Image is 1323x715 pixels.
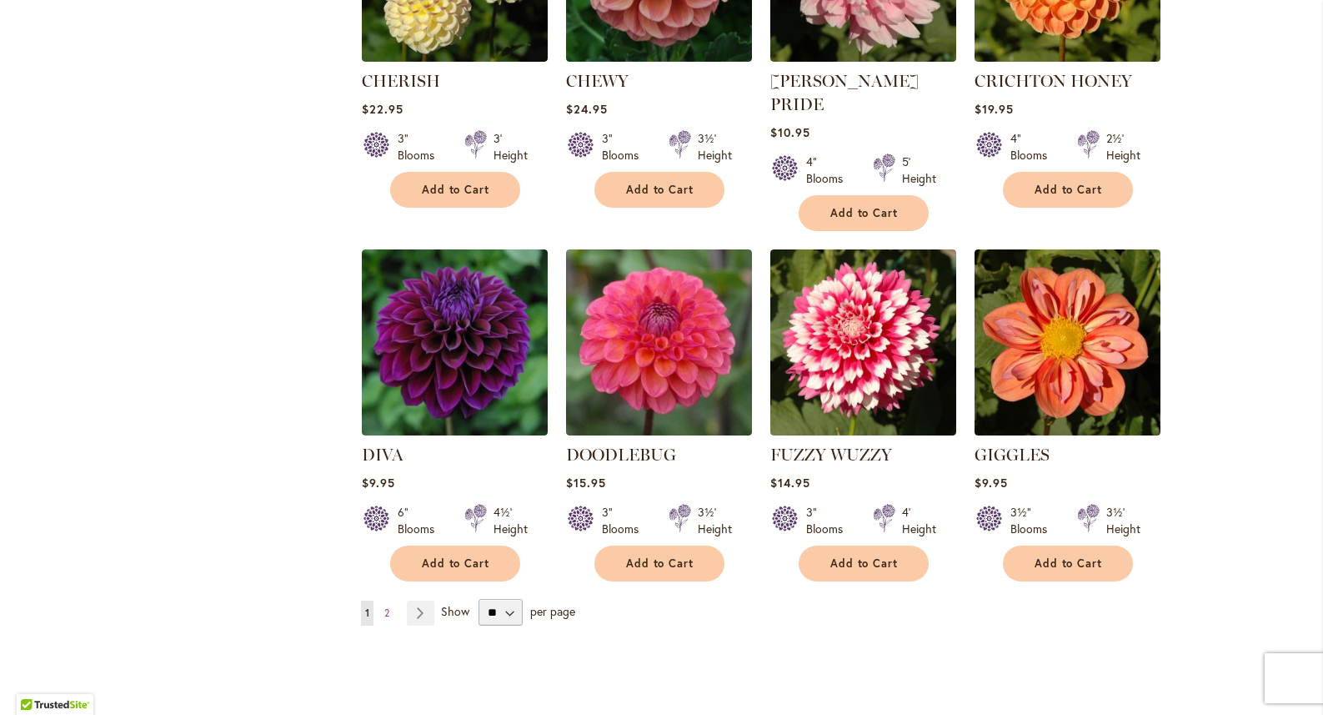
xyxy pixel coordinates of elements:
[1010,130,1057,164] div: 4" Blooms
[398,130,444,164] div: 3" Blooms
[1035,183,1103,197] span: Add to Cart
[975,475,1008,491] span: $9.95
[1003,172,1133,208] button: Add to Cart
[975,101,1014,117] span: $19.95
[362,423,548,439] a: Diva
[902,154,936,187] div: 5' Height
[1106,130,1140,164] div: 2½' Height
[626,183,694,197] span: Add to Cart
[362,71,440,91] a: CHERISH
[975,423,1160,439] a: GIGGLES
[390,546,520,582] button: Add to Cart
[1035,556,1103,571] span: Add to Cart
[384,607,389,619] span: 2
[830,206,899,220] span: Add to Cart
[494,130,528,164] div: 3' Height
[975,49,1160,65] a: CRICHTON HONEY
[530,603,575,619] span: per page
[566,445,676,465] a: DOODLEBUG
[698,130,732,164] div: 3½' Height
[770,423,956,439] a: FUZZY WUZZY
[830,556,899,571] span: Add to Cart
[1010,504,1057,537] div: 3½" Blooms
[566,423,752,439] a: DOODLEBUG
[975,445,1050,465] a: GIGGLES
[422,183,490,197] span: Add to Cart
[698,504,732,537] div: 3½' Height
[1003,546,1133,582] button: Add to Cart
[365,607,369,619] span: 1
[566,249,752,436] img: DOODLEBUG
[770,71,919,114] a: [PERSON_NAME] PRIDE
[770,475,810,491] span: $14.95
[494,504,528,537] div: 4½' Height
[770,249,956,436] img: FUZZY WUZZY
[975,249,1160,436] img: GIGGLES
[626,556,694,571] span: Add to Cart
[770,49,956,65] a: CHILSON'S PRIDE
[362,475,395,491] span: $9.95
[594,172,724,208] button: Add to Cart
[362,249,548,436] img: Diva
[566,101,608,117] span: $24.95
[594,546,724,582] button: Add to Cart
[770,124,810,140] span: $10.95
[975,71,1132,91] a: CRICHTON HONEY
[1106,504,1140,537] div: 3½' Height
[902,504,936,537] div: 4' Height
[806,504,853,537] div: 3" Blooms
[362,101,403,117] span: $22.95
[799,195,929,231] button: Add to Cart
[799,546,929,582] button: Add to Cart
[566,49,752,65] a: CHEWY
[602,130,649,164] div: 3" Blooms
[390,172,520,208] button: Add to Cart
[806,154,853,187] div: 4" Blooms
[380,601,393,626] a: 2
[770,445,892,465] a: FUZZY WUZZY
[13,656,59,702] iframe: Launch Accessibility Center
[398,504,444,537] div: 6" Blooms
[362,445,403,465] a: DIVA
[602,504,649,537] div: 3" Blooms
[566,71,629,91] a: CHEWY
[441,603,469,619] span: Show
[422,556,490,571] span: Add to Cart
[362,49,548,65] a: CHERISH
[566,475,606,491] span: $15.95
